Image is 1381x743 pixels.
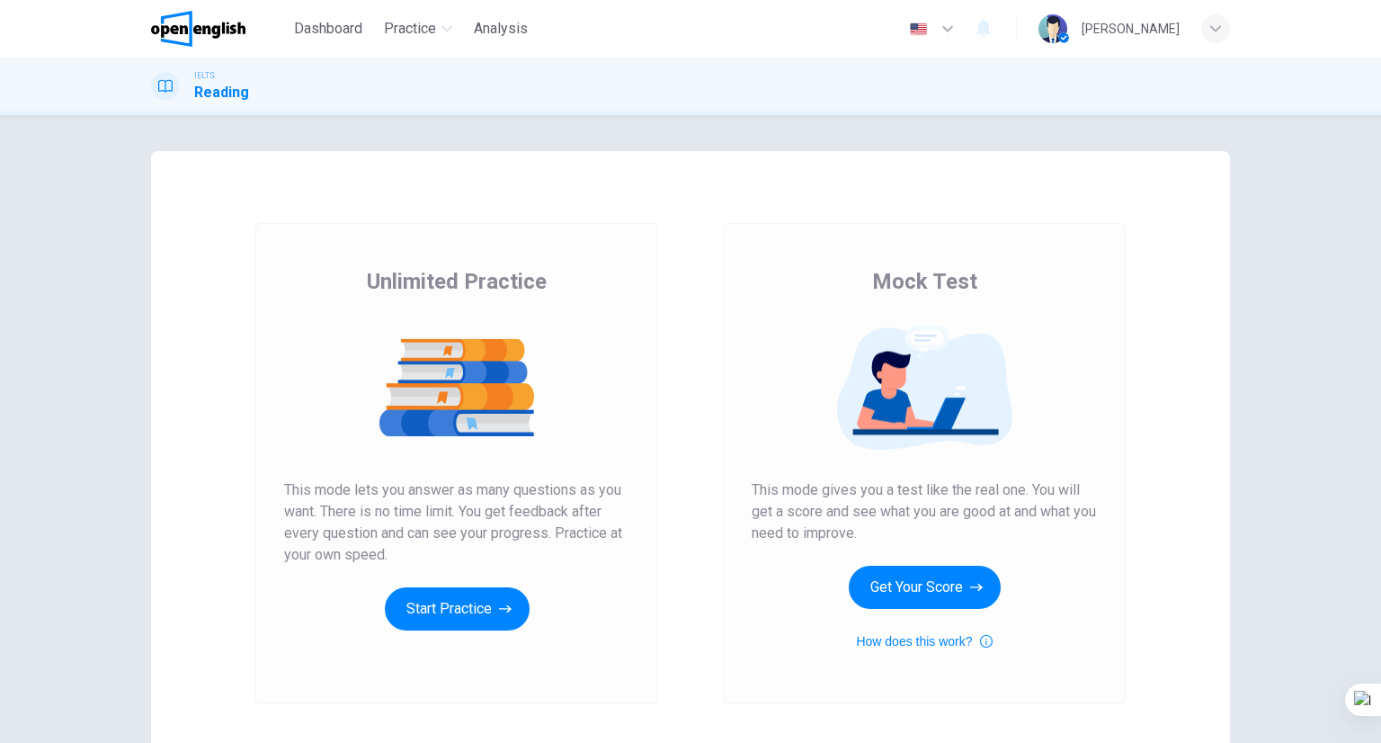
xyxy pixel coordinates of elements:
[856,631,992,652] button: How does this work?
[385,587,530,631] button: Start Practice
[151,11,287,47] a: OpenEnglish logo
[1082,18,1180,40] div: [PERSON_NAME]
[287,13,370,45] button: Dashboard
[1038,14,1067,43] img: Profile picture
[367,267,547,296] span: Unlimited Practice
[907,22,930,36] img: en
[384,18,436,40] span: Practice
[849,566,1001,609] button: Get Your Score
[284,479,629,566] span: This mode lets you answer as many questions as you want. There is no time limit. You get feedback...
[194,69,215,82] span: IELTS
[377,13,459,45] button: Practice
[752,479,1097,544] span: This mode gives you a test like the real one. You will get a score and see what you are good at a...
[294,18,362,40] span: Dashboard
[151,11,245,47] img: OpenEnglish logo
[872,267,977,296] span: Mock Test
[467,13,535,45] button: Analysis
[474,18,528,40] span: Analysis
[194,82,249,103] h1: Reading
